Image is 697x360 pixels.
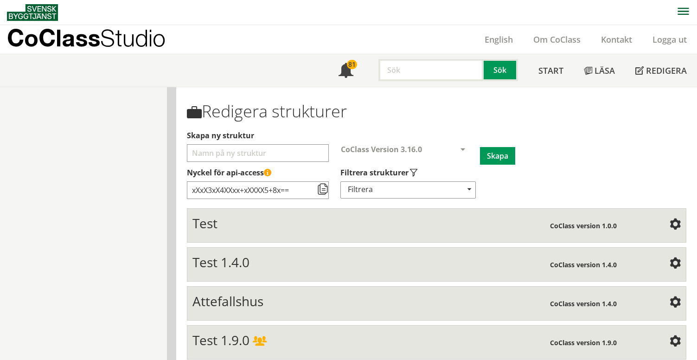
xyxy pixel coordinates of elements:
span: Test [192,214,217,232]
input: Välj ett namn för att skapa en ny struktur Välj vilka typer av strukturer som ska visas i din str... [187,144,329,162]
span: Denna API-nyckel ger åtkomst till alla strukturer som du har skapat eller delat med dig av. Håll ... [264,169,271,177]
a: 81 [328,54,364,87]
span: Start [538,65,563,76]
div: Filtrera [340,181,476,199]
span: CoClass version 1.9.0 [550,338,617,347]
span: CoClass version 1.4.0 [550,299,617,308]
a: Läsa [574,54,625,87]
a: CoClassStudio [7,25,185,54]
a: Om CoClass [523,34,591,45]
a: Logga ut [642,34,697,45]
span: CoClass Version 3.16.0 [341,144,422,154]
div: 81 [347,60,357,69]
div: Välj CoClass-version för att skapa en ny struktur [333,144,480,167]
span: Inställningar [670,336,681,347]
span: CoClass version 1.4.0 [550,260,617,269]
input: Nyckel till åtkomststruktur via API (kräver API-licensabonnemang) [187,181,329,199]
img: Svensk Byggtjänst [7,4,58,21]
label: Välj ett namn för att skapa en ny struktur [187,130,686,141]
span: Test 1.9.0 [192,331,249,349]
a: Redigera [625,54,697,87]
span: CoClass version 1.0.0 [550,221,617,230]
span: Inställningar [670,297,681,309]
span: Test 1.4.0 [192,253,249,271]
label: Nyckel till åtkomststruktur via API (kräver API-licensabonnemang) [187,167,686,178]
h1: Redigera strukturer [187,102,686,121]
span: Studio [100,24,166,51]
span: Inställningar [670,219,681,231]
span: Redigera [646,65,687,76]
span: Läsa [595,65,615,76]
p: CoClass [7,32,166,43]
span: Kopiera [317,184,328,195]
input: Sök [378,59,484,81]
a: Start [528,54,574,87]
button: Sök [484,59,518,81]
a: Kontakt [591,34,642,45]
span: Notifikationer [339,64,353,79]
label: Välj vilka typer av strukturer som ska visas i din strukturlista [340,167,475,178]
a: English [474,34,523,45]
span: Inställningar [670,258,681,270]
span: Attefallshus [192,292,263,310]
button: Skapa [480,147,515,165]
span: Delad struktur [253,337,267,347]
